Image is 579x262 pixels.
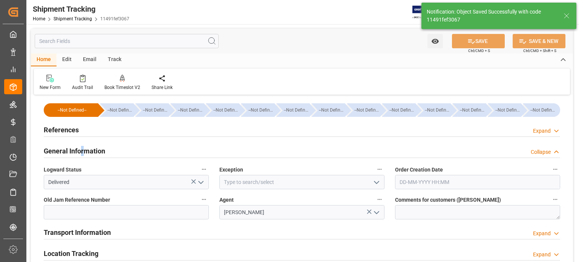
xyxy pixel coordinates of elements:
div: --Not Defined-- [523,103,560,117]
span: Order Creation Date [395,166,443,174]
input: DD-MM-YYYY HH:MM [395,175,560,189]
div: --Not Defined-- [347,103,380,117]
button: Agent [375,195,384,204]
button: open menu [371,207,382,218]
div: --Not Defined-- [460,103,486,117]
div: --Not Defined-- [425,103,451,117]
span: Ctrl/CMD + Shift + S [523,48,556,54]
div: --Not Defined-- [170,103,204,117]
input: Type to search/select [219,175,384,189]
a: Home [33,16,45,21]
div: --Not Defined-- [284,103,310,117]
div: Collapse [531,148,551,156]
button: SAVE & NEW [513,34,565,48]
button: Exception [375,164,384,174]
span: Old Jam Reference Number [44,196,110,204]
div: Expand [533,127,551,135]
div: --Not Defined-- [248,103,274,117]
div: --Not Defined-- [417,103,451,117]
div: Edit [57,54,77,66]
div: Track [102,54,127,66]
div: Expand [533,251,551,259]
h2: General Information [44,146,105,156]
div: --Not Defined-- [276,103,310,117]
div: --Not Defined-- [100,103,133,117]
div: --Not Defined-- [488,103,521,117]
span: Ctrl/CMD + S [468,48,490,54]
h2: References [44,125,79,135]
div: Home [31,54,57,66]
div: --Not Defined-- [107,103,133,117]
div: Expand [533,230,551,237]
button: Comments for customers ([PERSON_NAME]) [550,195,560,204]
div: --Not Defined-- [495,103,521,117]
div: Email [77,54,102,66]
input: Type to search/select [44,175,209,189]
div: --Not Defined-- [311,103,345,117]
button: open menu [427,34,443,48]
input: Search Fields [35,34,219,48]
button: Logward Status [199,164,209,174]
div: --Not Defined-- [452,103,486,117]
h2: Location Tracking [44,248,98,259]
button: open menu [371,176,382,188]
div: --Not Defined-- [178,103,204,117]
div: --Not Defined-- [354,103,380,117]
h2: Transport Information [44,227,111,237]
div: --Not Defined-- [51,103,93,117]
div: --Not Defined-- [135,103,169,117]
div: Share Link [152,84,173,91]
div: --Not Defined-- [319,103,345,117]
span: Comments for customers ([PERSON_NAME]) [395,196,501,204]
div: Notification: Object Saved Successfully with code 11491fef3067 [427,8,556,24]
span: Logward Status [44,166,81,174]
span: Exception [219,166,243,174]
div: --Not Defined-- [206,103,239,117]
div: --Not Defined-- [389,103,415,117]
a: Shipment Tracking [54,16,92,21]
div: New Form [40,84,61,91]
button: Old Jam Reference Number [199,195,209,204]
span: Agent [219,196,234,204]
button: open menu [195,176,206,188]
div: Book Timeslot V2 [104,84,140,91]
div: --Not Defined-- [213,103,239,117]
div: --Not Defined-- [382,103,415,117]
div: --Not Defined-- [143,103,169,117]
div: --Not Defined-- [530,103,556,117]
div: --Not Defined-- [44,103,98,117]
div: --Not Defined-- [241,103,274,117]
button: SAVE [452,34,505,48]
img: Exertis%20JAM%20-%20Email%20Logo.jpg_1722504956.jpg [412,6,438,19]
div: Shipment Tracking [33,3,129,15]
div: Audit Trail [72,84,93,91]
button: Order Creation Date [550,164,560,174]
